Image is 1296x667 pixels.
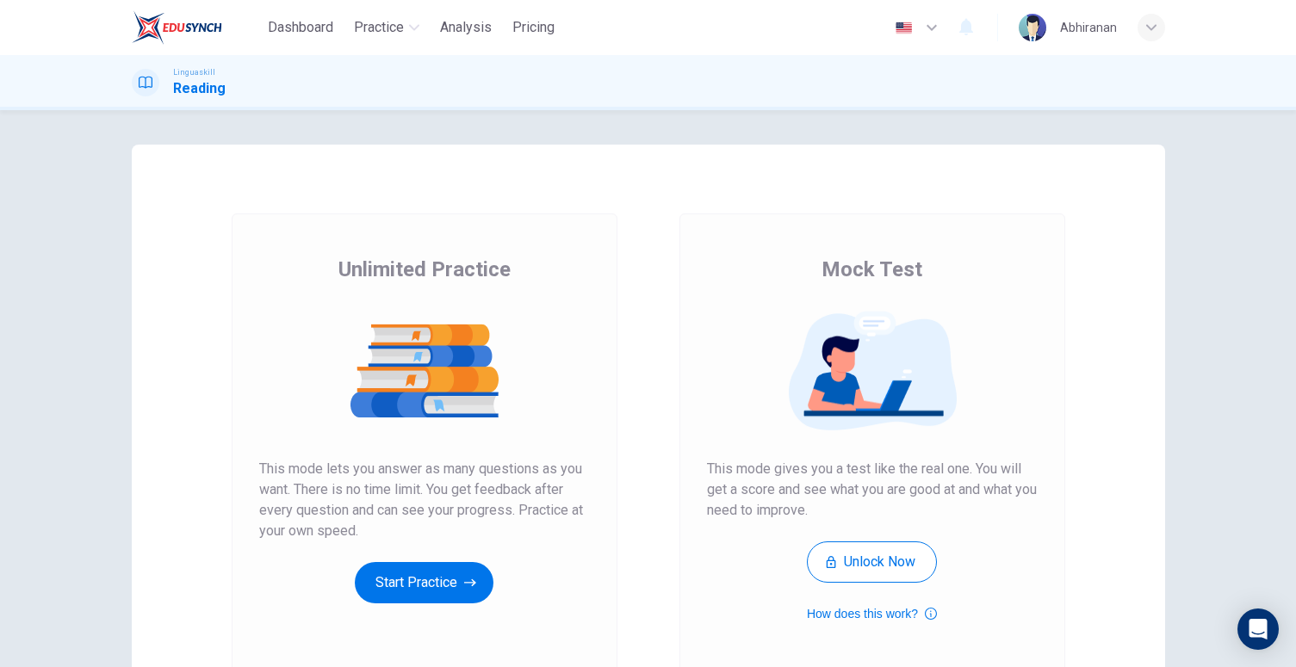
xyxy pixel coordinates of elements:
span: Pricing [512,17,555,38]
span: Dashboard [268,17,333,38]
button: Unlock Now [807,541,937,583]
div: Open Intercom Messenger [1237,608,1279,650]
span: Practice [354,17,404,38]
button: Practice [347,12,426,43]
span: This mode gives you a test like the real one. You will get a score and see what you are good at a... [707,459,1038,521]
button: How does this work? [807,603,937,624]
span: Mock Test [822,256,922,283]
a: EduSynch logo [132,10,262,45]
img: en [893,22,915,34]
span: Linguaskill [173,66,215,78]
span: Analysis [440,17,492,38]
button: Pricing [505,12,561,43]
button: Analysis [433,12,499,43]
span: Unlimited Practice [338,256,511,283]
h1: Reading [173,78,226,99]
button: Start Practice [355,562,493,603]
span: This mode lets you answer as many questions as you want. There is no time limit. You get feedback... [259,459,590,541]
div: Abhiranan [1060,17,1117,38]
img: EduSynch logo [132,10,222,45]
img: Profile picture [1019,14,1046,41]
button: Dashboard [261,12,340,43]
